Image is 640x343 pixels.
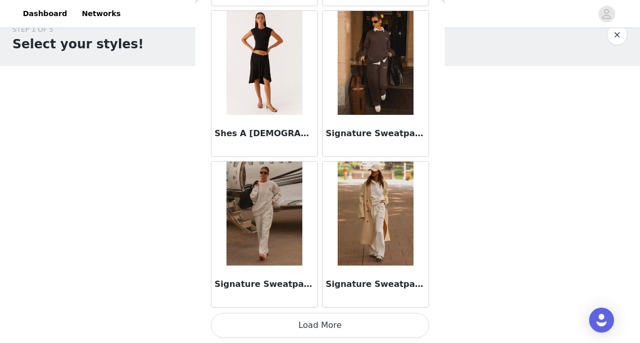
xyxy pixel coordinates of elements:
[211,313,429,338] button: Load More
[338,162,413,266] img: Signature Sweatpants - Ivory
[12,24,144,35] div: STEP 1 OF 5
[226,162,302,266] img: Signature Sweatpants - Grey
[602,6,611,22] div: avatar
[75,2,127,25] a: Networks
[326,127,425,140] h3: Signature Sweatpants - Charcoal
[215,278,314,291] h3: Signature Sweatpants - Grey
[215,127,314,140] h3: Shes A [DEMOGRAPHIC_DATA] Midi Skirt - Black
[12,35,144,54] h1: Select your styles!
[589,308,614,333] div: Open Intercom Messenger
[17,2,73,25] a: Dashboard
[338,11,413,115] img: Signature Sweatpants - Charcoal
[226,11,302,115] img: Shes A Lady Midi Skirt - Black
[326,278,425,291] h3: Signature Sweatpants - Ivory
